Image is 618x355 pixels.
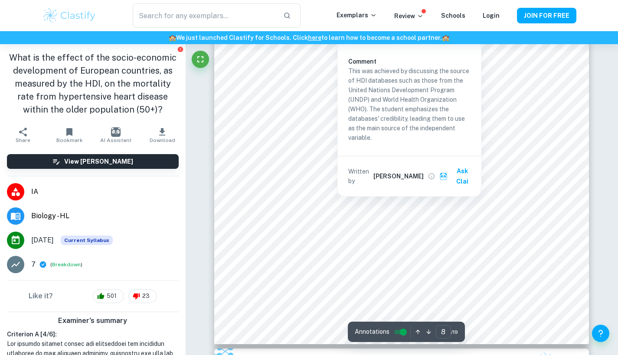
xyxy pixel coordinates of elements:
button: Fullscreen [192,51,209,68]
p: 7 [31,259,36,270]
span: 501 [102,292,121,300]
button: Bookmark [46,123,93,147]
span: Annotations [355,327,389,336]
span: 23 [137,292,154,300]
div: This exemplar is based on the current syllabus. Feel free to refer to it for inspiration/ideas wh... [61,236,113,245]
button: AI Assistant [93,123,139,147]
span: 🏫 [442,34,449,41]
h6: Comment [348,57,471,66]
img: clai.svg [439,172,448,181]
h6: View [PERSON_NAME] [64,157,133,166]
p: Exemplars [337,10,377,20]
input: Search for any exemplars... [133,3,276,28]
span: IA [31,187,179,197]
button: View [PERSON_NAME] [7,154,179,169]
h6: Examiner's summary [3,316,182,326]
a: Schools [441,12,465,19]
a: here [308,34,321,41]
div: 23 [128,289,157,303]
p: Written by [348,167,372,186]
span: ( ) [50,261,82,269]
button: View full profile [425,170,438,182]
span: AI Assistant [100,137,131,143]
span: 🏫 [169,34,176,41]
h6: We just launched Clastify for Schools. Click to learn how to become a school partner. [2,33,616,42]
span: [DATE] [31,235,54,245]
span: Current Syllabus [61,236,113,245]
div: 501 [93,289,124,303]
button: Ask Clai [438,163,477,189]
h1: What is the effect of the socio-economic development of European countries, as measured by the HD... [7,51,179,116]
h6: Criterion A [ 4 / 6 ]: [7,329,179,339]
img: Clastify logo [42,7,97,24]
span: / 19 [451,328,458,336]
span: Biology - HL [31,211,179,221]
span: Share [16,137,30,143]
span: Bookmark [56,137,83,143]
span: Download [150,137,175,143]
h6: Like it? [29,291,53,301]
button: Download [139,123,186,147]
h6: [PERSON_NAME] [373,171,424,181]
p: This was achieved by discussing the source of HDI databases such as those from the United Nations... [348,66,471,142]
button: JOIN FOR FREE [517,8,576,23]
button: Breakdown [52,261,81,268]
img: AI Assistant [111,127,121,137]
a: Login [483,12,500,19]
p: Review [394,11,424,21]
button: Report issue [177,46,184,52]
button: Help and Feedback [592,325,609,342]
